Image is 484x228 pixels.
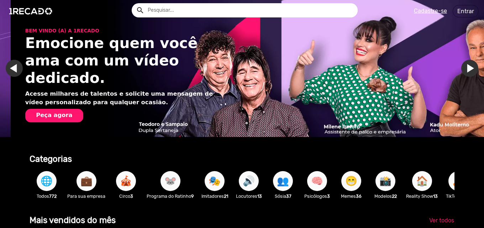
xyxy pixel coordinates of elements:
span: 🔊 [243,171,255,191]
p: Todos [33,193,60,200]
b: Categorias [30,154,72,164]
b: 21 [224,193,228,199]
button: 💼 [77,171,96,191]
h1: Emocione quem você ama com um vídeo dedicado. [25,35,219,87]
p: Locutores [235,193,262,200]
b: Mais vendidos do mês [30,215,116,225]
input: Pesquisar... [142,3,358,17]
p: Acesse milhares de talentos e solicite uma mensagem de vídeo personalizado para qualquer ocasião. [25,90,219,107]
p: Modelos [372,193,399,200]
span: 😁 [345,171,357,191]
span: 👥 [277,171,289,191]
a: Entrar [453,5,479,17]
button: 🐭 [161,171,180,191]
button: 🌐 [37,171,57,191]
mat-icon: Example home icon [136,6,144,15]
span: 🤳🏼 [452,171,464,191]
span: Ver todos [429,217,454,224]
p: TikTokers [445,193,472,200]
button: 🔊 [239,171,259,191]
button: 🤳🏼 [448,171,468,191]
button: 📸 [375,171,395,191]
span: 🎪 [120,171,132,191]
p: Memes [338,193,365,200]
button: 🎭 [205,171,225,191]
p: Reality Show [406,193,438,200]
button: Peça agora [25,109,83,122]
b: 9 [191,193,194,199]
span: 💼 [80,171,93,191]
p: BEM VINDO (A) A 1RECADO [25,27,219,34]
p: Psicólogos [304,193,331,200]
b: 36 [356,193,362,199]
button: 👥 [273,171,293,191]
p: Imitadores [201,193,228,200]
span: 🌐 [41,171,53,191]
b: 37 [286,193,291,199]
b: 3 [327,193,330,199]
p: Circo [112,193,140,200]
b: 22 [392,193,397,199]
p: Para sua empresa [67,193,105,200]
button: Example home icon [133,4,146,16]
button: 😁 [341,171,361,191]
b: 772 [49,193,57,199]
p: Programa do Ratinho [147,193,194,200]
button: 🏠 [412,171,432,191]
b: 13 [433,193,438,199]
button: 🧠 [307,171,327,191]
u: Cadastre-se [414,7,447,14]
b: 3 [130,193,133,199]
a: Ir para o slide anterior [16,60,33,77]
span: 🐭 [164,171,177,191]
span: 🎭 [209,171,221,191]
p: Sósia [269,193,296,200]
span: 🧠 [311,171,323,191]
button: 🎪 [116,171,136,191]
b: 13 [257,193,262,199]
span: 📸 [379,171,391,191]
span: 🏠 [416,171,428,191]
